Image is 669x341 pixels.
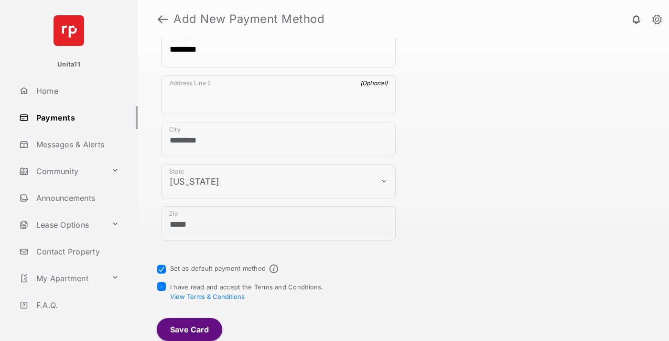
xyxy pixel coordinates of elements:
[173,13,324,25] strong: Add New Payment Method
[157,318,222,341] button: Save Card
[170,283,324,300] span: I have read and accept the Terms and Conditions.
[15,79,138,102] a: Home
[57,60,80,69] p: Unita11
[54,15,84,46] img: svg+xml;base64,PHN2ZyB4bWxucz0iaHR0cDovL3d3dy53My5vcmcvMjAwMC9zdmciIHdpZHRoPSI2NCIgaGVpZ2h0PSI2NC...
[162,75,396,114] div: payment_method_screening[postal_addresses][addressLine2]
[15,213,108,236] a: Lease Options
[162,28,396,67] div: payment_method_screening[postal_addresses][addressLine1]
[15,294,138,317] a: F.A.Q.
[170,293,245,300] button: I have read and accept the Terms and Conditions.
[270,264,278,273] span: Default payment method info
[162,206,396,241] div: payment_method_screening[postal_addresses][postalCode]
[170,264,266,272] label: Set as default payment method
[162,122,396,156] div: payment_method_screening[postal_addresses][locality]
[15,187,138,209] a: Announcements
[15,106,138,129] a: Payments
[15,240,138,263] a: Contact Property
[15,160,108,183] a: Community
[162,164,396,198] div: payment_method_screening[postal_addresses][administrativeArea]
[15,133,138,156] a: Messages & Alerts
[15,267,108,290] a: My Apartment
